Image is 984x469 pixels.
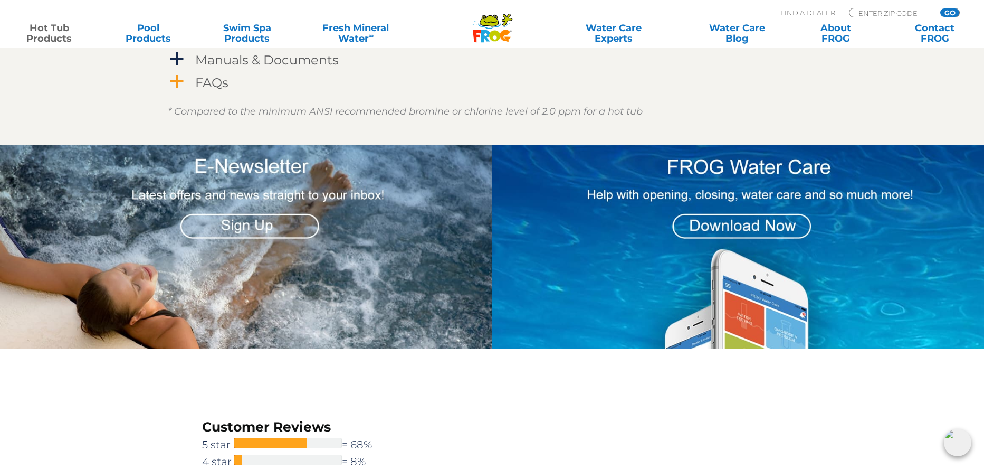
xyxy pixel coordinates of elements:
[11,23,88,44] a: Hot TubProducts
[551,23,676,44] a: Water CareExperts
[780,8,835,17] p: Find A Dealer
[169,51,185,67] span: a
[940,8,959,17] input: GO
[202,436,396,453] a: 5 star= 68%
[308,23,404,44] a: Fresh MineralWater∞
[195,76,228,90] h4: FAQs
[169,74,185,90] span: a
[168,50,817,70] a: a Manuals & Documents
[797,23,874,44] a: AboutFROG
[168,73,817,92] a: a FAQs
[857,8,929,17] input: Zip Code Form
[168,106,643,117] em: * Compared to the minimum ANSI recommended bromine or chlorine level of 2.0 ppm for a hot tub
[110,23,187,44] a: PoolProducts
[195,53,339,67] h4: Manuals & Documents
[202,436,234,453] span: 5 star
[369,31,374,40] sup: ∞
[208,23,285,44] a: Swim SpaProducts
[896,23,973,44] a: ContactFROG
[202,418,396,436] h3: Customer Reviews
[699,23,776,44] a: Water CareBlog
[944,429,971,456] img: openIcon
